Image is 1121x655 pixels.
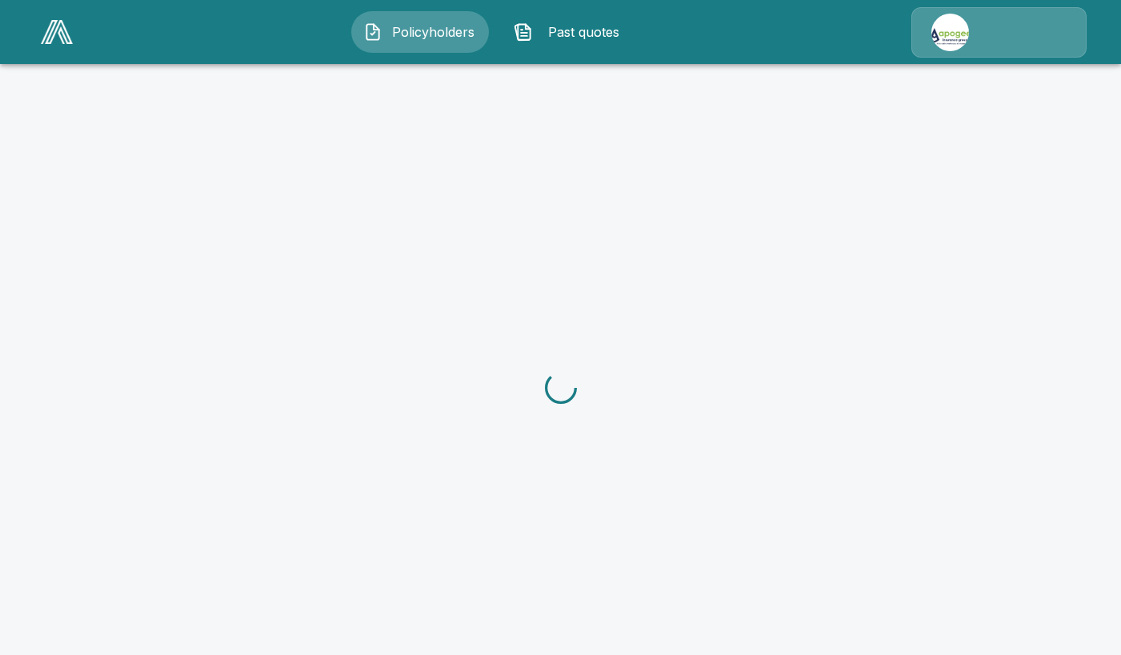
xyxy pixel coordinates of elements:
[911,7,1087,58] a: Agency Icon
[351,11,489,53] button: Policyholders IconPolicyholders
[389,22,477,42] span: Policyholders
[931,14,969,51] img: Agency Icon
[539,22,627,42] span: Past quotes
[41,20,73,44] img: AA Logo
[502,11,639,53] button: Past quotes IconPast quotes
[363,22,382,42] img: Policyholders Icon
[514,22,533,42] img: Past quotes Icon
